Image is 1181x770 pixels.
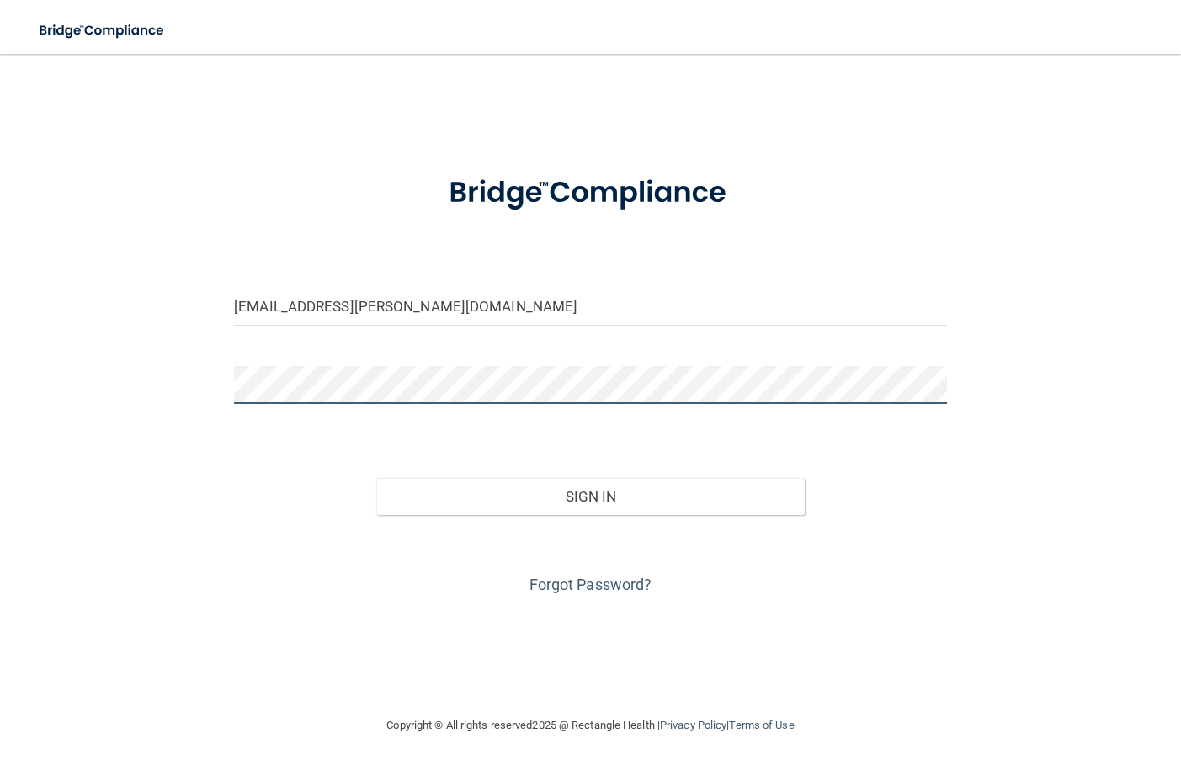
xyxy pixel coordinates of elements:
[376,478,804,515] button: Sign In
[25,13,180,48] img: bridge_compliance_login_screen.278c3ca4.svg
[729,719,794,731] a: Terms of Use
[660,719,726,731] a: Privacy Policy
[529,576,652,593] a: Forgot Password?
[284,698,898,752] div: Copyright © All rights reserved 2025 @ Rectangle Health | |
[234,288,947,326] input: Email
[418,155,762,231] img: bridge_compliance_login_screen.278c3ca4.svg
